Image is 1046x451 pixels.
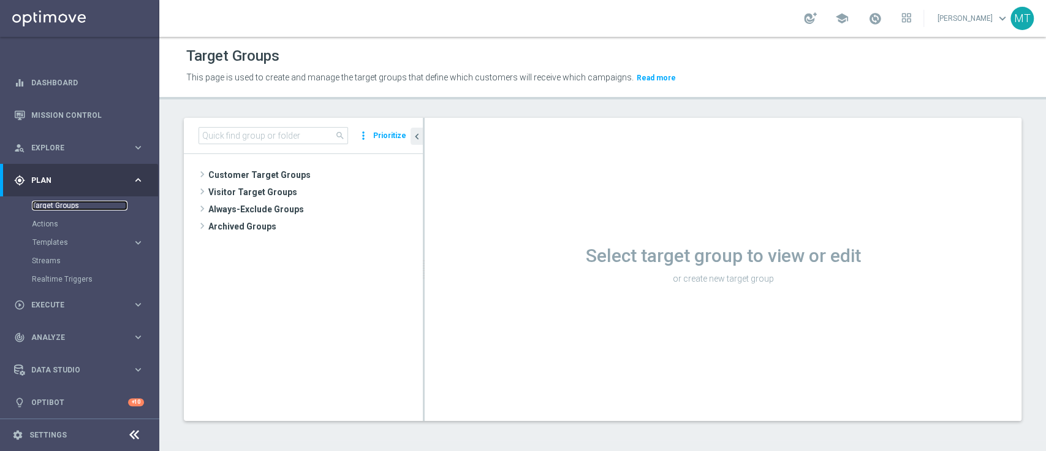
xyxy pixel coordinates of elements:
span: This page is used to create and manage the target groups that define which customers will receive... [186,72,634,82]
h1: Select target group to view or edit [425,245,1021,267]
div: Explore [14,142,132,153]
span: Explore [31,144,132,152]
div: +10 [128,398,144,406]
i: lightbulb [14,397,25,408]
span: keyboard_arrow_down [996,12,1009,25]
button: gps_fixed Plan keyboard_arrow_right [13,175,145,185]
i: gps_fixed [14,175,25,186]
i: keyboard_arrow_right [132,142,144,153]
div: Optibot [14,386,144,418]
span: Plan [31,177,132,184]
button: track_changes Analyze keyboard_arrow_right [13,333,145,342]
a: Target Groups [32,201,127,210]
i: equalizer [14,77,25,88]
button: equalizer Dashboard [13,78,145,88]
div: Streams [32,252,158,270]
button: Read more [635,71,677,85]
button: Templates keyboard_arrow_right [32,237,145,247]
div: Templates [32,233,158,252]
span: Archived Groups [208,218,423,235]
span: Visitor Target Groups [208,183,423,201]
a: Optibot [31,386,128,418]
span: Customer Target Groups [208,166,423,183]
i: play_circle_outline [14,299,25,310]
div: Plan [14,175,132,186]
span: Analyze [31,334,132,341]
button: Mission Control [13,110,145,120]
a: Actions [32,219,127,229]
div: Templates [32,239,132,246]
i: more_vert [357,127,370,144]
i: keyboard_arrow_right [132,331,144,343]
input: Quick find group or folder [199,127,348,144]
button: play_circle_outline Execute keyboard_arrow_right [13,300,145,310]
div: Mission Control [14,99,144,131]
span: Templates [32,239,120,246]
i: settings [12,430,23,441]
button: Data Studio keyboard_arrow_right [13,365,145,375]
div: Data Studio [14,364,132,376]
a: Realtime Triggers [32,274,127,284]
i: keyboard_arrow_right [132,237,144,249]
a: Mission Control [31,99,144,131]
button: Prioritize [371,128,408,144]
div: Realtime Triggers [32,270,158,288]
div: Actions [32,215,158,233]
button: lightbulb Optibot +10 [13,398,145,407]
h1: Target Groups [186,47,279,65]
i: track_changes [14,332,25,343]
a: Streams [32,256,127,266]
button: chevron_left [411,128,423,145]
i: keyboard_arrow_right [132,174,144,186]
div: Execute [14,299,132,310]
button: person_search Explore keyboard_arrow_right [13,143,145,153]
a: Dashboard [31,66,144,99]
span: search [335,131,345,141]
div: Analyze [14,332,132,343]
a: [PERSON_NAME]keyboard_arrow_down [936,9,1010,28]
i: person_search [14,142,25,153]
span: Data Studio [31,366,132,374]
span: Always-Exclude Groups [208,201,423,218]
span: school [835,12,849,25]
p: or create new target group [425,273,1021,284]
div: Target Groups [32,196,158,215]
i: keyboard_arrow_right [132,364,144,376]
span: Execute [31,301,132,309]
div: MT [1010,7,1034,30]
div: Dashboard [14,66,144,99]
i: keyboard_arrow_right [132,299,144,310]
a: Settings [29,431,67,439]
i: chevron_left [411,131,423,142]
